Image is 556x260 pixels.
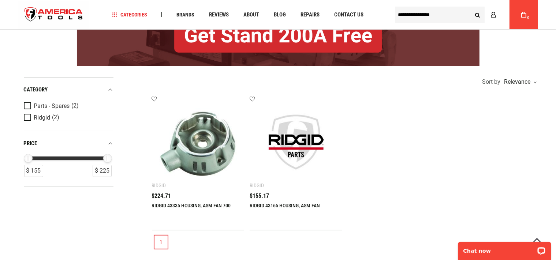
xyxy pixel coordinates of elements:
img: RIDGID 43165 HOUSING, ASM FAN [257,103,335,181]
a: Blog [270,10,289,20]
a: Repairs [297,10,323,20]
div: Product Filters [24,77,113,186]
button: Search [471,8,485,22]
a: RIDGID 43335 HOUSING, ASM FAN 700 [152,203,231,208]
span: (2) [72,103,79,109]
span: Contact Us [334,12,363,18]
img: RIDGID 43335 HOUSING, ASM FAN 700 [159,103,237,181]
span: Ridgid [34,114,51,121]
a: Parts - Spares (2) [24,102,112,110]
a: Ridgid (2) [24,114,112,122]
span: Repairs [301,12,320,18]
a: 1 [154,235,168,249]
span: Sort by [482,79,501,85]
a: Contact Us [331,10,367,20]
div: $ 155 [24,165,43,177]
div: $ 225 [93,165,112,177]
div: Ridgid [250,182,264,188]
a: Reviews [206,10,232,20]
a: Categories [109,10,150,20]
a: About [240,10,262,20]
div: Relevance [503,79,536,85]
a: Brands [173,10,198,20]
a: RIDGID 43165 HOUSING, ASM FAN [250,203,320,208]
a: store logo [18,1,89,29]
span: $155.17 [250,193,269,199]
span: 0 [527,16,530,20]
span: $224.71 [152,193,171,199]
span: Brands [176,12,194,17]
span: (2) [52,114,60,121]
img: America Tools [18,1,89,29]
span: Parts - Spares [34,103,70,109]
span: Blog [274,12,286,18]
div: price [24,139,113,148]
iframe: LiveChat chat widget [453,237,556,260]
span: Categories [112,12,147,17]
div: category [24,85,113,95]
span: About [243,12,259,18]
span: Reviews [209,12,229,18]
div: Ridgid [152,182,166,188]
